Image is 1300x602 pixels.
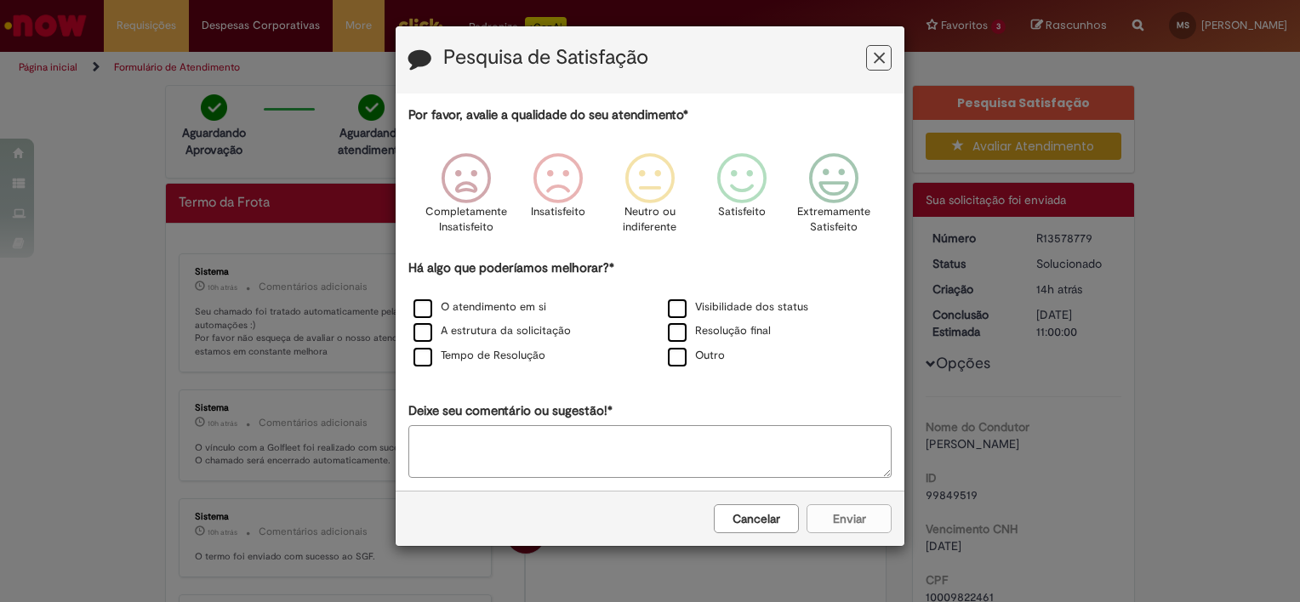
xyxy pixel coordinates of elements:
label: Pesquisa de Satisfação [443,47,648,69]
div: Insatisfeito [515,140,602,257]
label: Outro [668,348,725,364]
label: Resolução final [668,323,771,339]
p: Satisfeito [718,204,766,220]
div: Completamente Insatisfeito [422,140,509,257]
label: O atendimento em si [413,299,546,315]
button: Cancelar [714,504,799,533]
label: A estrutura da solicitação [413,323,571,339]
div: Neutro ou indiferente [607,140,693,257]
p: Insatisfeito [531,204,585,220]
div: Satisfeito [698,140,785,257]
label: Por favor, avalie a qualidade do seu atendimento* [408,106,688,124]
div: Há algo que poderíamos melhorar?* [408,259,892,369]
label: Tempo de Resolução [413,348,545,364]
p: Neutro ou indiferente [619,204,681,236]
p: Extremamente Satisfeito [797,204,870,236]
label: Visibilidade dos status [668,299,808,315]
p: Completamente Insatisfeito [425,204,507,236]
label: Deixe seu comentário ou sugestão!* [408,402,613,420]
div: Extremamente Satisfeito [790,140,877,257]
